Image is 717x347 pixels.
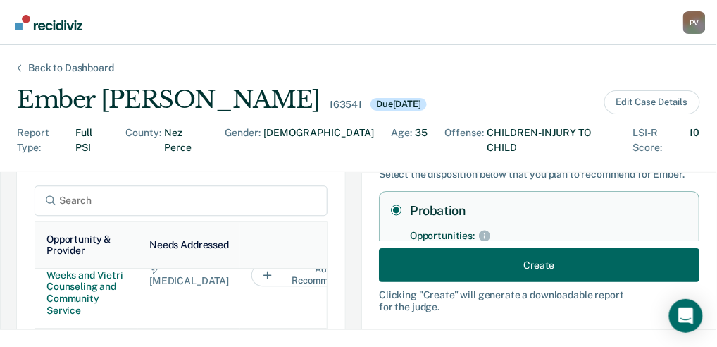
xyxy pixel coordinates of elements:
[410,230,475,242] div: Opportunities:
[632,126,687,155] div: LSI-R Score :
[379,248,699,281] button: Create
[149,263,229,287] div: [MEDICAL_DATA]
[11,62,131,74] div: Back to Dashboard
[46,233,127,317] div: Weeks and Vietri Domestic Violence Class - Weeks and Vietri Counseling and Community Service
[17,85,320,114] div: Ember [PERSON_NAME]
[392,126,413,155] div: Age :
[379,169,699,181] div: Select the disposition below that you plan to recommend for Ember .
[251,264,392,286] button: Add to Recommendation
[17,126,73,155] div: Report Type :
[225,126,261,155] div: Gender :
[149,239,229,251] div: Needs Addressed
[487,126,616,155] div: CHILDREN-INJURY TO CHILD
[683,11,706,34] div: P V
[416,126,428,155] div: 35
[445,126,485,155] div: Offense :
[164,126,208,155] div: Nez Perce
[379,288,699,312] div: Clicking " Create " will generate a downloadable report for the judge.
[46,233,127,257] div: Opportunity & Provider
[15,15,82,30] img: Recidiviz
[329,99,362,111] div: 163541
[125,126,161,155] div: County :
[669,299,703,333] div: Open Intercom Messenger
[35,185,328,216] input: Search
[370,98,427,111] div: Due [DATE]
[264,126,375,155] div: [DEMOGRAPHIC_DATA]
[410,203,687,219] label: Probation
[690,126,700,155] div: 10
[604,90,700,114] button: Edit Case Details
[683,11,706,34] button: Profile dropdown button
[75,126,108,155] div: Full PSI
